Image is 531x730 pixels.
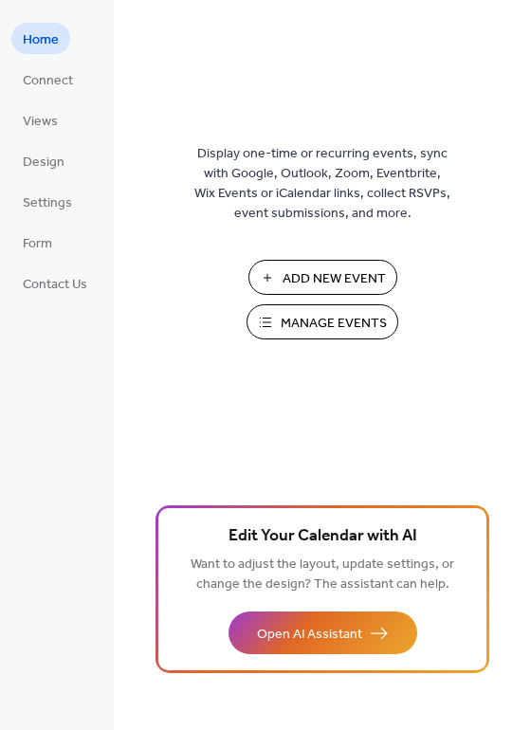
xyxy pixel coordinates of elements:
span: Open AI Assistant [257,625,362,645]
span: Home [23,30,59,50]
a: Home [11,23,70,54]
button: Add New Event [248,260,397,295]
span: Manage Events [281,314,387,334]
a: Contact Us [11,267,99,299]
a: Form [11,227,64,258]
a: Views [11,104,69,136]
button: Open AI Assistant [229,611,417,654]
a: Design [11,145,76,176]
span: Views [23,112,58,132]
span: Form [23,234,52,254]
span: Edit Your Calendar with AI [229,523,417,550]
a: Connect [11,64,84,95]
span: Connect [23,71,73,91]
span: Want to adjust the layout, update settings, or change the design? The assistant can help. [191,552,454,597]
span: Add New Event [283,269,386,289]
span: Settings [23,193,72,213]
span: Design [23,153,64,173]
span: Display one-time or recurring events, sync with Google, Outlook, Zoom, Eventbrite, Wix Events or ... [194,144,450,224]
a: Settings [11,186,83,217]
span: Contact Us [23,275,87,295]
button: Manage Events [247,304,398,339]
